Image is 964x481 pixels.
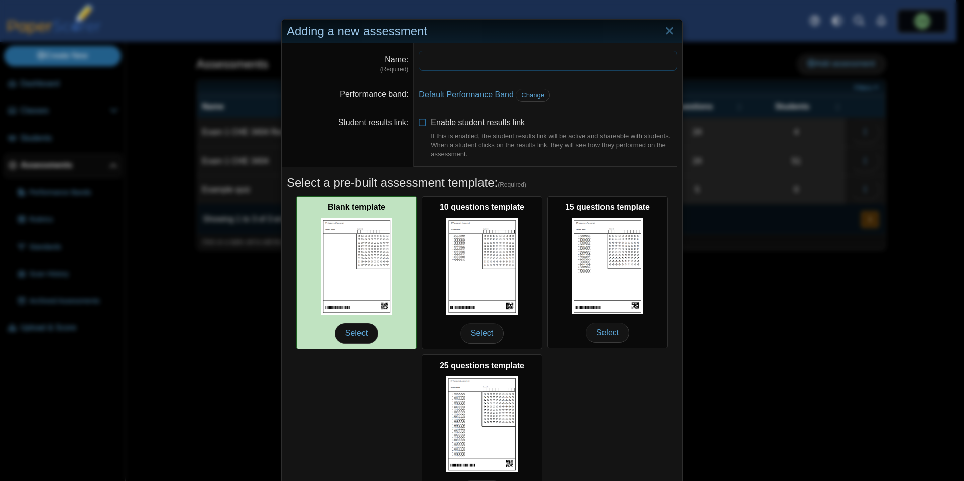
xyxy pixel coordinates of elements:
[287,174,677,191] h5: Select a pre-built assessment template:
[431,132,677,159] div: If this is enabled, the student results link will be active and shareable with students. When a s...
[565,203,650,211] b: 15 questions template
[446,376,518,472] img: scan_sheet_25_questions.png
[385,55,408,64] label: Name
[662,23,677,40] a: Close
[586,323,629,343] span: Select
[328,203,385,211] b: Blank template
[431,118,677,159] span: Enable student results link
[440,203,524,211] b: 10 questions template
[340,90,408,98] label: Performance band
[521,91,544,99] span: Change
[460,323,504,343] span: Select
[321,218,392,315] img: scan_sheet_blank.png
[338,118,409,127] label: Student results link
[419,90,514,99] a: Default Performance Band
[282,20,682,43] div: Adding a new assessment
[287,65,408,74] dfn: (Required)
[516,89,550,102] a: Change
[335,323,378,343] span: Select
[498,181,526,189] span: (Required)
[572,218,643,314] img: scan_sheet_15_questions.png
[446,218,518,315] img: scan_sheet_10_questions.png
[440,361,524,370] b: 25 questions template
